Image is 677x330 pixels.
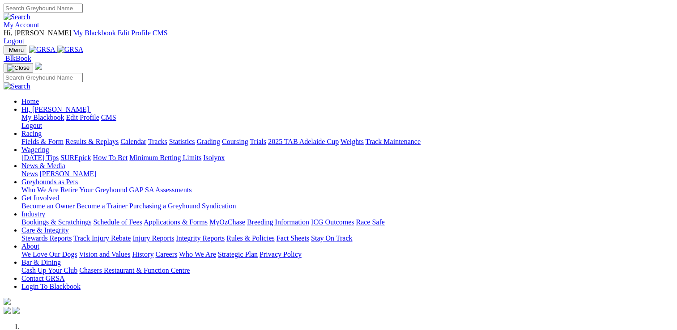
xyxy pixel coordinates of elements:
[13,307,20,314] img: twitter.svg
[4,45,27,55] button: Toggle navigation
[21,210,45,218] a: Industry
[21,250,77,258] a: We Love Our Dogs
[21,138,673,146] div: Racing
[65,138,119,145] a: Results & Replays
[21,106,89,113] span: Hi, [PERSON_NAME]
[21,242,39,250] a: About
[4,37,24,45] a: Logout
[57,46,84,54] img: GRSA
[21,154,673,162] div: Wagering
[79,267,190,274] a: Chasers Restaurant & Function Centre
[176,234,225,242] a: Integrity Reports
[277,234,309,242] a: Fact Sheets
[197,138,220,145] a: Grading
[179,250,216,258] a: Who We Are
[4,298,11,305] img: logo-grsa-white.png
[4,21,39,29] a: My Account
[148,138,167,145] a: Tracks
[101,114,116,121] a: CMS
[222,138,248,145] a: Coursing
[155,250,177,258] a: Careers
[21,106,91,113] a: Hi, [PERSON_NAME]
[209,218,245,226] a: MyOzChase
[218,250,258,258] a: Strategic Plan
[4,63,33,73] button: Toggle navigation
[5,55,31,62] span: BlkBook
[21,234,72,242] a: Stewards Reports
[21,218,673,226] div: Industry
[21,202,75,210] a: Become an Owner
[21,162,65,169] a: News & Media
[93,154,128,161] a: How To Bet
[247,218,309,226] a: Breeding Information
[4,29,71,37] span: Hi, [PERSON_NAME]
[21,154,59,161] a: [DATE] Tips
[60,154,91,161] a: SUREpick
[79,250,130,258] a: Vision and Values
[35,63,42,70] img: logo-grsa-white.png
[129,202,200,210] a: Purchasing a Greyhound
[7,64,30,72] img: Close
[203,154,225,161] a: Isolynx
[311,234,352,242] a: Stay On Track
[144,218,208,226] a: Applications & Forms
[21,258,61,266] a: Bar & Dining
[202,202,236,210] a: Syndication
[21,194,59,202] a: Get Involved
[29,46,55,54] img: GRSA
[21,283,81,290] a: Login To Blackbook
[66,114,99,121] a: Edit Profile
[21,114,673,130] div: Hi, [PERSON_NAME]
[4,307,11,314] img: facebook.svg
[21,234,673,242] div: Care & Integrity
[21,178,78,186] a: Greyhounds as Pets
[153,29,168,37] a: CMS
[21,275,64,282] a: Contact GRSA
[311,218,354,226] a: ICG Outcomes
[77,202,128,210] a: Become a Trainer
[39,170,96,178] a: [PERSON_NAME]
[4,29,673,45] div: My Account
[268,138,339,145] a: 2025 TAB Adelaide Cup
[4,55,31,62] a: BlkBook
[21,146,49,153] a: Wagering
[132,234,174,242] a: Injury Reports
[4,82,30,90] img: Search
[21,202,673,210] div: Get Involved
[250,138,266,145] a: Trials
[21,267,77,274] a: Cash Up Your Club
[132,250,153,258] a: History
[60,186,128,194] a: Retire Your Greyhound
[226,234,275,242] a: Rules & Policies
[341,138,364,145] a: Weights
[120,138,146,145] a: Calendar
[118,29,151,37] a: Edit Profile
[129,154,201,161] a: Minimum Betting Limits
[169,138,195,145] a: Statistics
[21,138,64,145] a: Fields & Form
[21,97,39,105] a: Home
[4,4,83,13] input: Search
[21,226,69,234] a: Care & Integrity
[21,186,673,194] div: Greyhounds as Pets
[21,186,59,194] a: Who We Are
[93,218,142,226] a: Schedule of Fees
[21,170,673,178] div: News & Media
[73,29,116,37] a: My Blackbook
[73,234,131,242] a: Track Injury Rebate
[21,250,673,258] div: About
[21,170,38,178] a: News
[9,47,24,53] span: Menu
[21,130,42,137] a: Racing
[21,218,91,226] a: Bookings & Scratchings
[21,122,42,129] a: Logout
[4,13,30,21] img: Search
[21,114,64,121] a: My Blackbook
[356,218,384,226] a: Race Safe
[260,250,302,258] a: Privacy Policy
[366,138,421,145] a: Track Maintenance
[4,73,83,82] input: Search
[129,186,192,194] a: GAP SA Assessments
[21,267,673,275] div: Bar & Dining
